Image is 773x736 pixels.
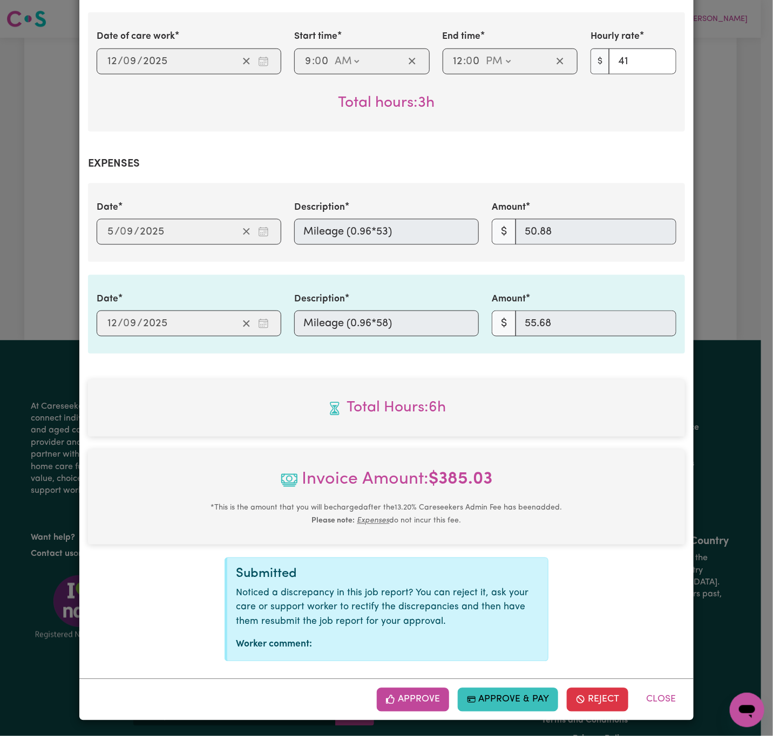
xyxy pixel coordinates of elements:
label: Date [97,201,118,215]
input: -- [107,315,118,332]
label: Date [97,292,118,306]
span: Total hours worked: 6 hours [97,397,676,419]
span: 0 [466,56,473,67]
span: 0 [120,226,126,237]
input: -- [304,53,312,70]
iframe: Button to launch messaging window [730,693,764,727]
button: Clear date [238,224,255,240]
button: Enter the date of expense [255,315,272,332]
button: Clear date [238,315,255,332]
input: ---- [139,224,165,240]
button: Enter the date of expense [255,224,272,240]
span: 0 [123,318,130,329]
button: Approve [377,688,449,712]
input: -- [124,315,137,332]
label: Description [294,292,345,306]
label: Start time [294,30,337,44]
input: -- [467,53,481,70]
p: Noticed a discrepancy in this job report? You can reject it, ask your care or support worker to r... [236,587,539,629]
u: Expenses [357,517,390,525]
span: Invoice Amount: [97,467,676,501]
input: -- [107,224,114,240]
label: Amount [492,292,526,306]
b: $ 385.03 [429,471,493,489]
span: / [137,56,143,67]
span: $ [492,219,516,245]
input: -- [124,53,137,70]
input: ---- [143,315,168,332]
input: Mileage (0.96*53) [294,219,479,245]
span: / [134,226,139,238]
button: Reject [567,688,628,712]
b: Please note: [312,517,355,525]
h2: Expenses [88,157,685,170]
button: Clear date [238,53,255,70]
span: 0 [123,56,130,67]
button: Enter the date of care work [255,53,272,70]
span: $ [492,311,516,336]
label: Hourly rate [591,30,640,44]
label: Description [294,201,345,215]
small: This is the amount that you will be charged after the 13.20 % Careseekers Admin Fee has been adde... [211,504,562,525]
input: Mileage (0.96*58) [294,311,479,336]
span: / [137,318,143,329]
button: Close [637,688,685,712]
input: -- [453,53,464,70]
input: -- [315,53,329,70]
span: 0 [315,56,321,67]
strong: Worker comment: [236,640,312,649]
input: -- [107,53,118,70]
span: Submitted [236,568,297,581]
label: Date of care work [97,30,175,44]
span: : [464,56,466,67]
label: Amount [492,201,526,215]
input: ---- [143,53,168,70]
span: / [118,56,123,67]
span: $ [591,49,609,74]
button: Approve & Pay [458,688,559,712]
span: / [118,318,123,329]
label: End time [443,30,481,44]
span: Total hours worked: 3 hours [338,95,435,111]
input: -- [120,224,134,240]
span: / [114,226,120,238]
span: : [312,56,315,67]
